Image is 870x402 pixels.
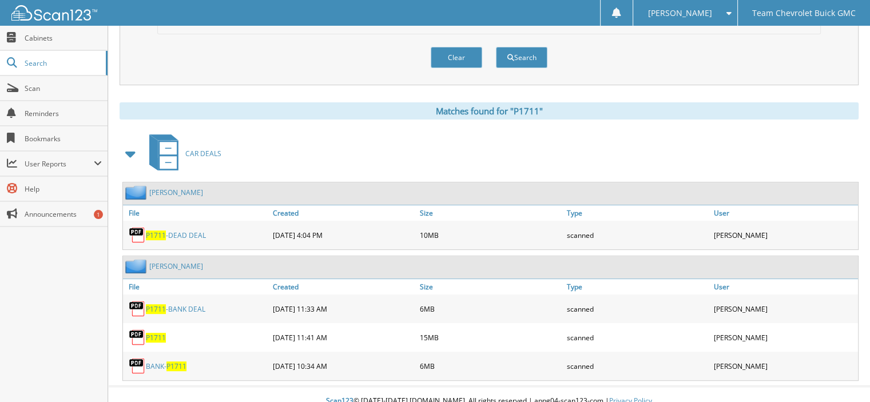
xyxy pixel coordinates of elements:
[270,355,417,377] div: [DATE] 10:34 AM
[496,47,547,68] button: Search
[564,355,711,377] div: scanned
[166,361,186,371] span: P1711
[25,83,102,93] span: Scan
[564,326,711,349] div: scanned
[711,224,858,246] div: [PERSON_NAME]
[647,10,712,17] span: [PERSON_NAME]
[25,134,102,144] span: Bookmarks
[129,357,146,375] img: PDF.png
[25,209,102,219] span: Announcements
[11,5,97,21] img: scan123-logo-white.svg
[94,210,103,219] div: 1
[146,230,206,240] a: P1711-DEAD DEAL
[142,131,221,176] a: CAR DEALS
[123,205,270,221] a: File
[564,279,711,294] a: Type
[149,188,203,197] a: [PERSON_NAME]
[711,205,858,221] a: User
[711,326,858,349] div: [PERSON_NAME]
[270,205,417,221] a: Created
[270,279,417,294] a: Created
[125,259,149,273] img: folder2.png
[564,224,711,246] div: scanned
[711,297,858,320] div: [PERSON_NAME]
[146,304,166,314] span: P1711
[146,333,166,343] a: P1711
[417,355,564,377] div: 6MB
[270,224,417,246] div: [DATE] 4:04 PM
[711,355,858,377] div: [PERSON_NAME]
[129,300,146,317] img: PDF.png
[564,297,711,320] div: scanned
[25,58,100,68] span: Search
[270,297,417,320] div: [DATE] 11:33 AM
[813,347,870,402] iframe: Chat Widget
[146,230,166,240] span: P1711
[417,326,564,349] div: 15MB
[146,304,205,314] a: P1711-BANK DEAL
[125,185,149,200] img: folder2.png
[123,279,270,294] a: File
[120,102,859,120] div: Matches found for "P1711"
[417,205,564,221] a: Size
[25,184,102,194] span: Help
[711,279,858,294] a: User
[417,279,564,294] a: Size
[149,261,203,271] a: [PERSON_NAME]
[25,159,94,169] span: User Reports
[25,109,102,118] span: Reminders
[129,226,146,244] img: PDF.png
[431,47,482,68] button: Clear
[564,205,711,221] a: Type
[417,224,564,246] div: 10MB
[417,297,564,320] div: 6MB
[185,149,221,158] span: CAR DEALS
[752,10,856,17] span: Team Chevrolet Buick GMC
[270,326,417,349] div: [DATE] 11:41 AM
[146,361,186,371] a: BANK-P1711
[25,33,102,43] span: Cabinets
[129,329,146,346] img: PDF.png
